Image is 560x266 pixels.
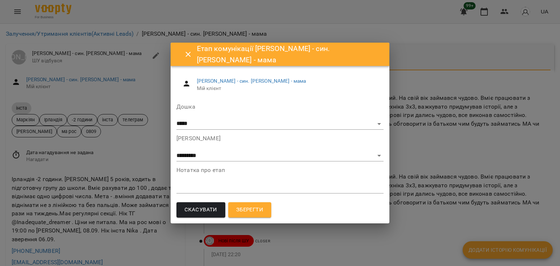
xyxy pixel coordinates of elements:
label: Нотатка про етап [176,167,384,173]
label: Дошка [176,104,384,110]
span: Скасувати [184,205,217,215]
span: Мій клієнт [197,85,378,92]
span: Зберегти [236,205,263,215]
a: [PERSON_NAME] - син. [PERSON_NAME] - мама [197,78,306,84]
button: Зберегти [228,202,271,218]
button: Close [179,46,197,63]
h6: Етап комунікації [PERSON_NAME] - син. [PERSON_NAME] - мама [197,43,381,66]
label: [PERSON_NAME] [176,136,384,141]
button: Скасувати [176,202,225,218]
